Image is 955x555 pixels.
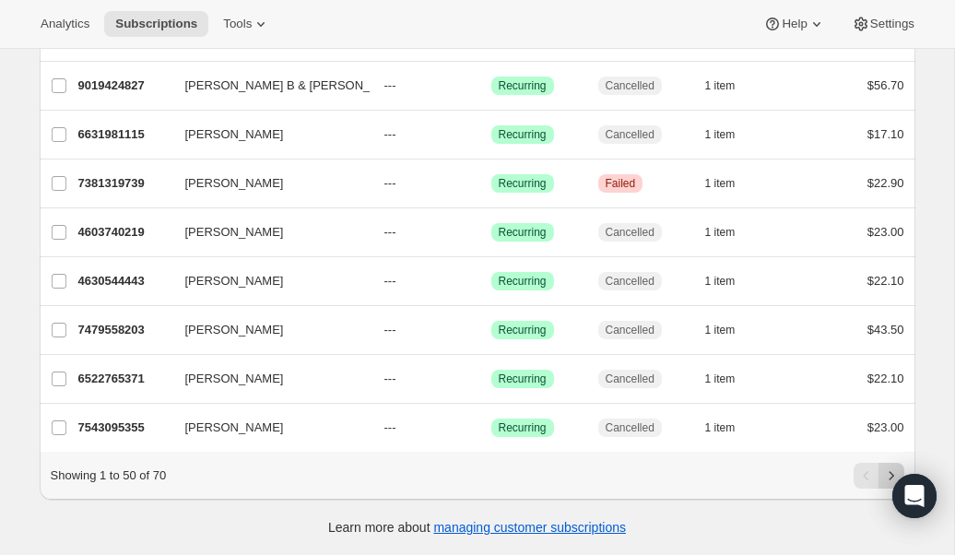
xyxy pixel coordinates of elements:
[499,274,547,289] span: Recurring
[705,372,736,386] span: 1 item
[78,272,171,290] p: 4630544443
[606,127,654,142] span: Cancelled
[705,219,756,245] button: 1 item
[705,78,736,93] span: 1 item
[384,372,396,385] span: ---
[499,127,547,142] span: Recurring
[867,323,904,337] span: $43.50
[705,171,756,196] button: 1 item
[78,219,904,245] div: 4603740219[PERSON_NAME]---SuccessRecurringCancelled1 item$23.00
[867,78,904,92] span: $56.70
[185,174,284,193] span: [PERSON_NAME]
[78,321,171,339] p: 7479558203
[174,120,359,149] button: [PERSON_NAME]
[384,176,396,190] span: ---
[185,223,284,242] span: [PERSON_NAME]
[384,127,396,141] span: ---
[174,413,359,443] button: [PERSON_NAME]
[606,225,654,240] span: Cancelled
[328,518,626,537] p: Learn more about
[384,225,396,239] span: ---
[51,466,167,485] p: Showing 1 to 50 of 70
[867,420,904,434] span: $23.00
[185,77,408,95] span: [PERSON_NAME] B & [PERSON_NAME]
[705,225,736,240] span: 1 item
[185,321,284,339] span: [PERSON_NAME]
[499,78,547,93] span: Recurring
[870,17,914,31] span: Settings
[29,11,100,37] button: Analytics
[606,372,654,386] span: Cancelled
[705,317,756,343] button: 1 item
[705,420,736,435] span: 1 item
[174,71,359,100] button: [PERSON_NAME] B & [PERSON_NAME]
[384,420,396,434] span: ---
[185,125,284,144] span: [PERSON_NAME]
[174,364,359,394] button: [PERSON_NAME]
[223,17,252,31] span: Tools
[854,463,904,489] nav: Pagination
[174,315,359,345] button: [PERSON_NAME]
[78,366,904,392] div: 6522765371[PERSON_NAME]---SuccessRecurringCancelled1 item$22.10
[705,176,736,191] span: 1 item
[115,17,197,31] span: Subscriptions
[606,78,654,93] span: Cancelled
[705,274,736,289] span: 1 item
[499,420,547,435] span: Recurring
[104,11,208,37] button: Subscriptions
[606,420,654,435] span: Cancelled
[185,272,284,290] span: [PERSON_NAME]
[867,274,904,288] span: $22.10
[174,218,359,247] button: [PERSON_NAME]
[499,323,547,337] span: Recurring
[78,419,171,437] p: 7543095355
[867,176,904,190] span: $22.90
[878,463,904,489] button: Next
[185,370,284,388] span: [PERSON_NAME]
[78,73,904,99] div: 9019424827[PERSON_NAME] B & [PERSON_NAME]---SuccessRecurringCancelled1 item$56.70
[752,11,836,37] button: Help
[78,125,171,144] p: 6631981115
[705,127,736,142] span: 1 item
[212,11,281,37] button: Tools
[705,268,756,294] button: 1 item
[705,323,736,337] span: 1 item
[867,372,904,385] span: $22.10
[78,122,904,148] div: 6631981115[PERSON_NAME]---SuccessRecurringCancelled1 item$17.10
[606,323,654,337] span: Cancelled
[78,317,904,343] div: 7479558203[PERSON_NAME]---SuccessRecurringCancelled1 item$43.50
[78,370,171,388] p: 6522765371
[384,274,396,288] span: ---
[41,17,89,31] span: Analytics
[892,474,937,518] div: Open Intercom Messenger
[78,174,171,193] p: 7381319739
[841,11,926,37] button: Settings
[499,372,547,386] span: Recurring
[78,171,904,196] div: 7381319739[PERSON_NAME]---SuccessRecurringCriticalFailed1 item$22.90
[384,323,396,337] span: ---
[782,17,807,31] span: Help
[174,169,359,198] button: [PERSON_NAME]
[78,223,171,242] p: 4603740219
[705,73,756,99] button: 1 item
[185,419,284,437] span: [PERSON_NAME]
[433,520,626,535] a: managing customer subscriptions
[606,274,654,289] span: Cancelled
[174,266,359,296] button: [PERSON_NAME]
[705,122,756,148] button: 1 item
[78,415,904,441] div: 7543095355[PERSON_NAME]---SuccessRecurringCancelled1 item$23.00
[384,78,396,92] span: ---
[705,415,756,441] button: 1 item
[867,127,904,141] span: $17.10
[499,225,547,240] span: Recurring
[78,77,171,95] p: 9019424827
[78,268,904,294] div: 4630544443[PERSON_NAME]---SuccessRecurringCancelled1 item$22.10
[705,366,756,392] button: 1 item
[867,225,904,239] span: $23.00
[499,176,547,191] span: Recurring
[606,176,636,191] span: Failed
